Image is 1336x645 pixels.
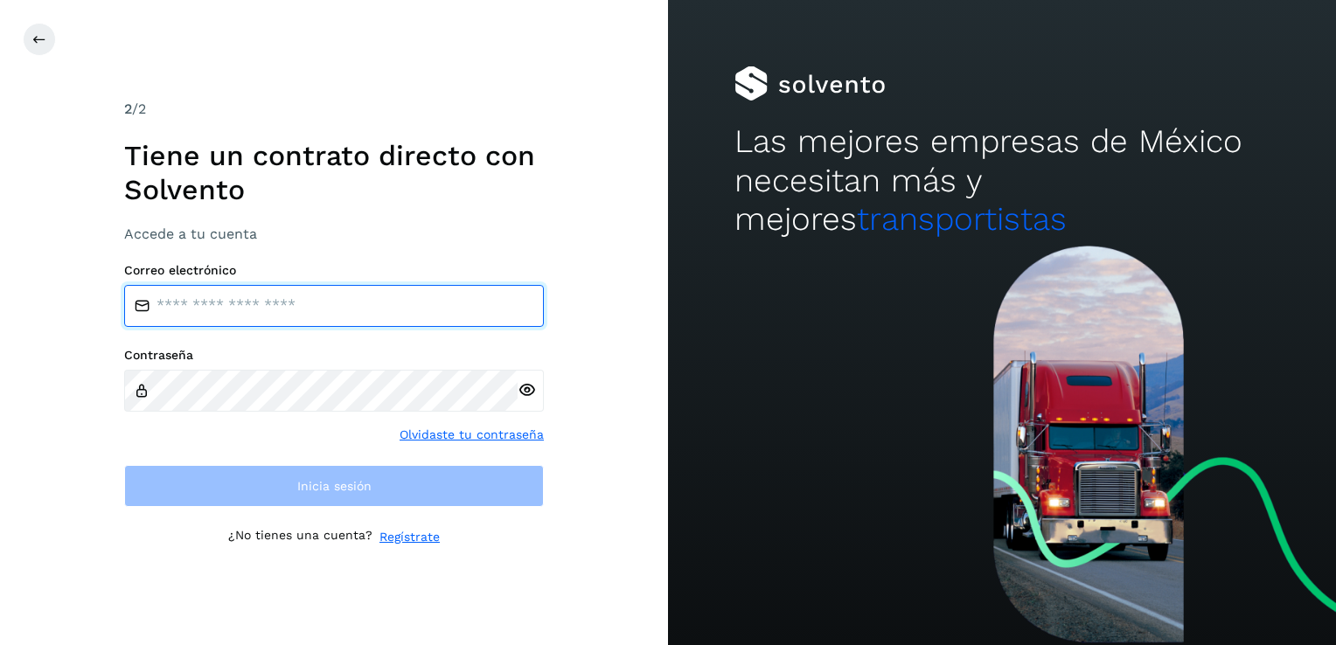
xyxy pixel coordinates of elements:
h2: Las mejores empresas de México necesitan más y mejores [734,122,1269,239]
a: Regístrate [379,528,440,546]
p: ¿No tienes una cuenta? [228,528,372,546]
a: Olvidaste tu contraseña [400,426,544,444]
h3: Accede a tu cuenta [124,225,544,242]
span: transportistas [857,200,1067,238]
div: /2 [124,99,544,120]
span: 2 [124,101,132,117]
label: Correo electrónico [124,263,544,278]
span: Inicia sesión [297,480,372,492]
label: Contraseña [124,348,544,363]
button: Inicia sesión [124,465,544,507]
h1: Tiene un contrato directo con Solvento [124,139,544,206]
